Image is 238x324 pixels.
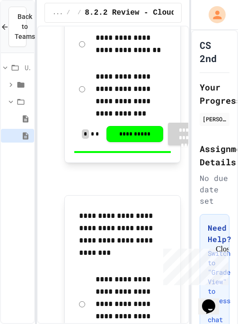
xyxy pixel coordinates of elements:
[15,12,35,42] span: Back to Teams
[200,81,229,107] h2: Your Progress
[208,222,221,245] h3: Need Help?
[200,172,229,207] div: No due date set
[199,4,228,26] div: My Account
[159,245,229,285] iframe: chat widget
[85,7,221,18] span: 8.2.2 Review - Cloud Computing
[67,9,70,17] span: /
[53,9,63,17] span: ...
[4,4,65,60] div: Chat with us now!Close
[78,9,81,17] span: /
[203,115,227,123] div: [PERSON_NAME]
[200,38,229,65] h1: CS 2nd
[200,142,229,169] h2: Assignment Details
[25,63,30,72] span: Unit 8: Major & Emerging Technologies
[198,286,229,315] iframe: chat widget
